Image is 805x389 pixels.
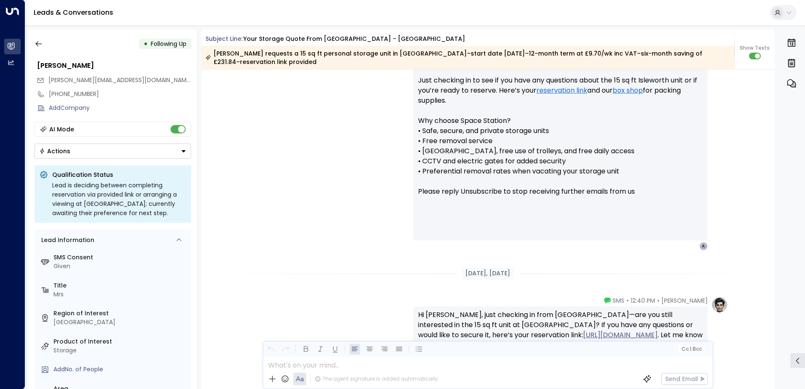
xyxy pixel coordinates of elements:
div: [PHONE_NUMBER] [49,90,191,99]
div: [PERSON_NAME] requests a 15 sq ft personal storage unit in [GEOGRAPHIC_DATA]–start date [DATE]–12... [205,49,730,66]
span: Following Up [151,40,187,48]
div: Hi [PERSON_NAME], just checking in from [GEOGRAPHIC_DATA]—are you still interested in the 15 sq f... [418,310,703,370]
p: Hi [PERSON_NAME], Just checking in to see if you have any questions about the 15 sq ft Isleworth ... [418,55,703,207]
button: Redo [280,344,291,354]
span: [PERSON_NAME] [661,296,708,305]
span: Show Texts [740,44,770,52]
span: [PERSON_NAME][EMAIL_ADDRESS][DOMAIN_NAME] [48,76,192,84]
img: profile-logo.png [711,296,728,313]
div: Lead Information [38,236,94,245]
button: Cc|Bcc [678,345,705,353]
span: Cc Bcc [681,346,701,352]
div: Mrs [53,290,188,299]
a: box shop [613,85,643,96]
div: Given [53,262,188,271]
div: AI Mode [49,125,74,133]
div: • [144,36,148,51]
span: • [657,296,659,305]
div: Actions [39,147,70,155]
div: A [699,242,708,250]
div: AddNo. of People [53,365,188,374]
span: 12:40 PM [631,296,655,305]
label: Product of Interest [53,337,188,346]
label: SMS Consent [53,253,188,262]
div: [GEOGRAPHIC_DATA] [53,318,188,327]
div: [DATE], [DATE] [462,267,514,280]
label: Title [53,281,188,290]
div: The agent signature is added automatically [315,375,438,383]
a: reservation link [536,85,587,96]
button: Undo [266,344,276,354]
a: [URL][DOMAIN_NAME] [583,330,658,340]
div: [PERSON_NAME] [37,61,191,71]
div: Storage [53,346,188,355]
label: Region of Interest [53,309,188,318]
div: AddCompany [49,104,191,112]
span: SMS [613,296,624,305]
a: Leads & Conversations [34,8,113,17]
span: Subject Line: [205,35,243,43]
div: Button group with a nested menu [35,144,191,159]
span: • [626,296,629,305]
span: | [690,346,691,352]
span: ana-pereira@live.co.uk [48,76,191,85]
div: Your storage quote from [GEOGRAPHIC_DATA] - [GEOGRAPHIC_DATA] [243,35,465,43]
div: Lead is deciding between completing reservation via provided link or arranging a viewing at [GEOG... [52,181,186,218]
p: Qualification Status [52,171,186,179]
button: Actions [35,144,191,159]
